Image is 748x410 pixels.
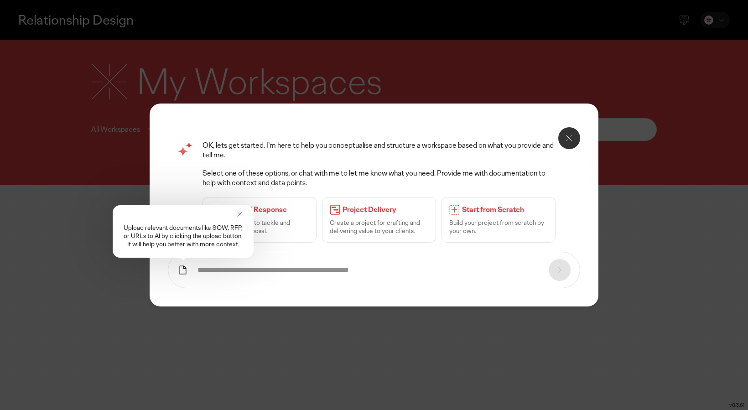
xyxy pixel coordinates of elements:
[330,218,428,235] p: Create a project for crafting and delivering value to your clients.
[122,223,244,249] p: Upload relevant documents like SOW, RFP, or URLs to AI by clicking the upload button. It will hel...
[223,205,309,215] p: Proposal Response
[203,169,571,188] p: Select one of these options, or chat with me to let me know what you need. Provide me with docume...
[203,141,571,160] p: OK, lets get started. I’m here to help you conceptualise and structure a workspace based on what ...
[210,218,309,235] p: Create a space to tackle and respond to proposal.
[343,205,428,215] p: Project Delivery
[462,205,548,215] p: Start from Scratch
[449,218,548,235] p: Build your project from scratch by your own.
